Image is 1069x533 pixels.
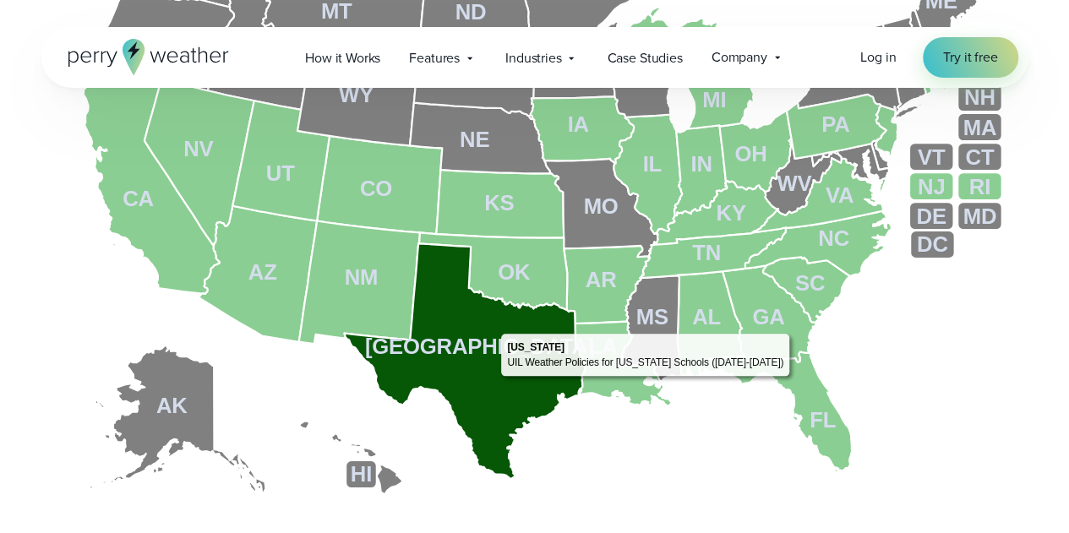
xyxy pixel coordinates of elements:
[643,152,662,176] tspan: IL
[568,112,589,136] tspan: IA
[248,260,277,284] tspan: AZ
[860,47,896,67] span: Log in
[460,127,489,150] tspan: NE
[826,183,854,207] tspan: VA
[796,271,826,295] tspan: SC
[693,305,722,329] tspan: AL
[923,37,1017,78] a: Try it free
[305,48,380,68] span: How it Works
[966,144,995,168] tspan: CT
[156,394,188,417] tspan: AK
[963,115,997,139] tspan: MA
[409,48,460,68] span: Features
[860,47,896,68] a: Log in
[339,83,374,106] tspan: WY
[584,194,619,218] tspan: MO
[636,305,668,329] tspan: MS
[712,47,767,68] span: Company
[819,226,850,250] tspan: NC
[592,41,696,75] a: Case Studies
[499,260,532,284] tspan: OK
[351,463,372,487] tspan: HI
[735,142,767,166] tspan: OH
[507,340,564,355] div: [US_STATE]
[360,177,392,200] tspan: CO
[691,152,712,176] tspan: IN
[693,241,722,264] tspan: TN
[365,334,594,358] tspan: [GEOGRAPHIC_DATA]
[753,305,785,329] tspan: GA
[607,48,682,68] span: Case Studies
[918,232,949,256] tspan: DC
[717,201,746,225] tspan: KY
[917,204,946,228] tspan: DE
[266,161,295,185] tspan: UT
[507,355,783,370] div: UIL Weather Policies for [US_STATE] Schools ([DATE]-[DATE])
[183,137,213,160] tspan: NV
[777,171,812,195] tspan: WV
[703,88,727,111] tspan: MI
[969,174,990,198] tspan: RI
[943,47,997,68] span: Try it free
[963,204,997,228] tspan: MD
[505,48,561,68] span: Industries
[810,408,837,432] tspan: FL
[919,144,946,168] tspan: VT
[586,268,617,291] tspan: AR
[345,265,379,289] tspan: NM
[143,24,176,47] tspan: OR
[919,174,946,198] tspan: NJ
[965,85,996,109] tspan: NH
[822,112,850,136] tspan: PA
[123,187,154,210] tspan: CA
[291,41,395,75] a: How it Works
[485,191,515,215] tspan: KS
